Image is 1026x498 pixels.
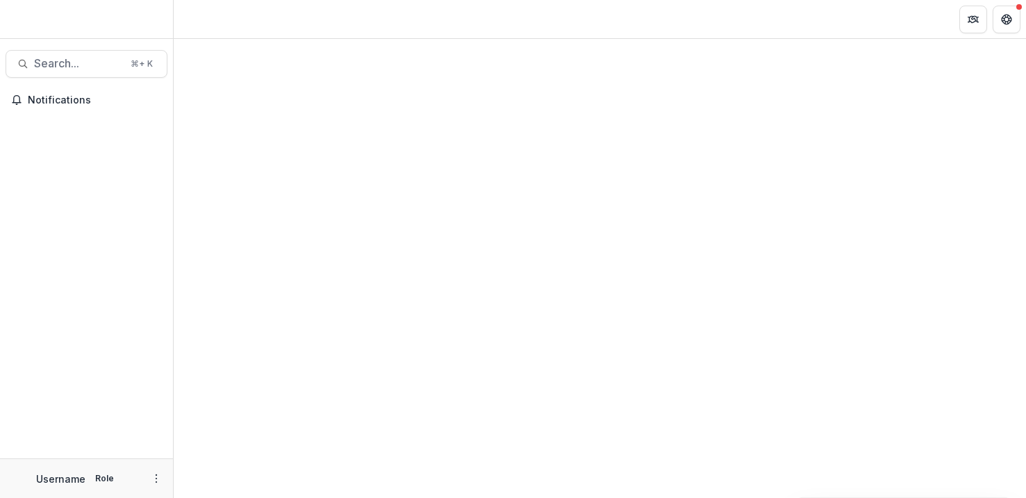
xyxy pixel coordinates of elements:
[179,9,238,29] nav: breadcrumb
[91,472,118,485] p: Role
[128,56,156,72] div: ⌘ + K
[34,57,122,70] span: Search...
[6,50,167,78] button: Search...
[993,6,1020,33] button: Get Help
[959,6,987,33] button: Partners
[148,470,165,487] button: More
[28,94,162,106] span: Notifications
[36,472,85,486] p: Username
[6,89,167,111] button: Notifications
